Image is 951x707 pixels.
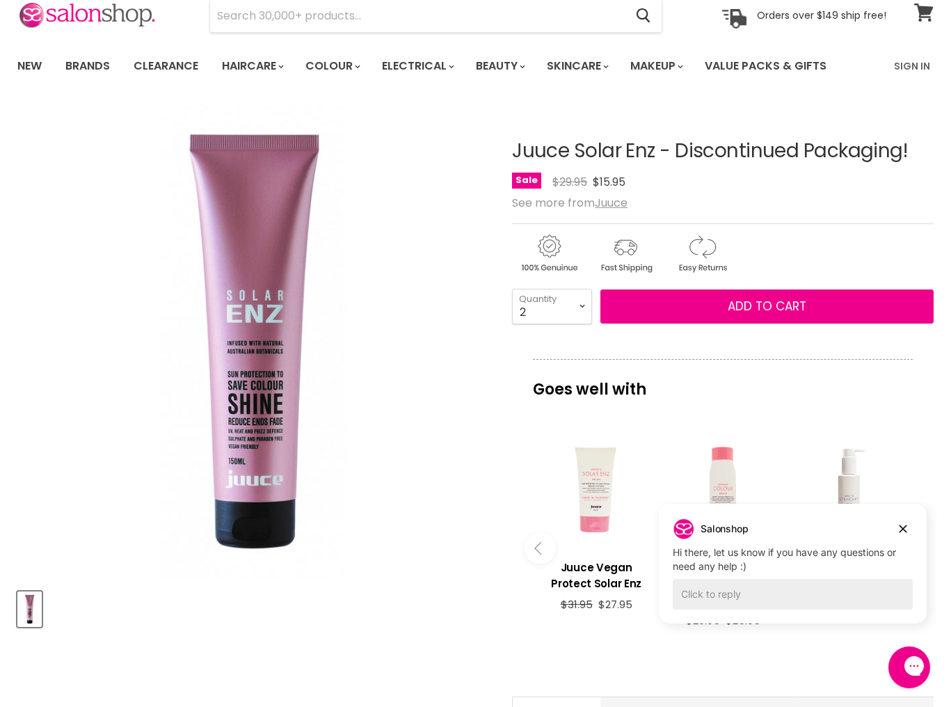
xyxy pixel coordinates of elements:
[728,298,806,315] span: Add to cart
[648,502,937,644] iframe: Gorgias live chat campaigns
[512,173,541,189] span: Sale
[7,46,861,86] ul: Main menu
[512,141,934,162] h1: Juuce Solar Enz - Discontinued Packaging!
[552,174,587,190] span: $29.95
[540,559,653,591] h3: Juuce Vegan Protect Solar Enz
[512,232,586,275] img: genuine.gif
[665,232,739,275] img: returns.gif
[589,232,662,275] img: shipping.gif
[757,9,886,22] p: Orders over $149 ship free!
[593,174,625,190] span: $15.95
[7,51,52,81] a: New
[886,51,938,81] a: Sign In
[536,51,617,81] a: Skincare
[512,195,628,211] span: See more from
[533,359,913,405] p: Goes well with
[694,51,837,81] a: Value Packs & Gifts
[371,51,463,81] a: Electrical
[211,51,292,81] a: Haircare
[620,51,692,81] a: Makeup
[17,591,42,627] button: Juuce Solar Enz
[15,587,491,627] div: Product thumbnails
[561,597,593,612] span: $31.95
[598,597,632,612] span: $27.95
[512,289,592,324] select: Quantity
[600,289,934,324] button: Add to cart
[540,549,653,598] a: View product:Juuce Vegan Protect Solar Enz
[19,593,40,626] img: Juuce Solar Enz
[295,51,369,81] a: Colour
[465,51,534,81] a: Beauty
[55,51,120,81] a: Brands
[595,195,628,211] a: Juuce
[123,51,209,81] a: Clearance
[17,106,489,578] div: Juuce Solar Enz - Discontinued Packaging! image. Click or Scroll to Zoom.
[881,642,937,693] iframe: Gorgias live chat messenger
